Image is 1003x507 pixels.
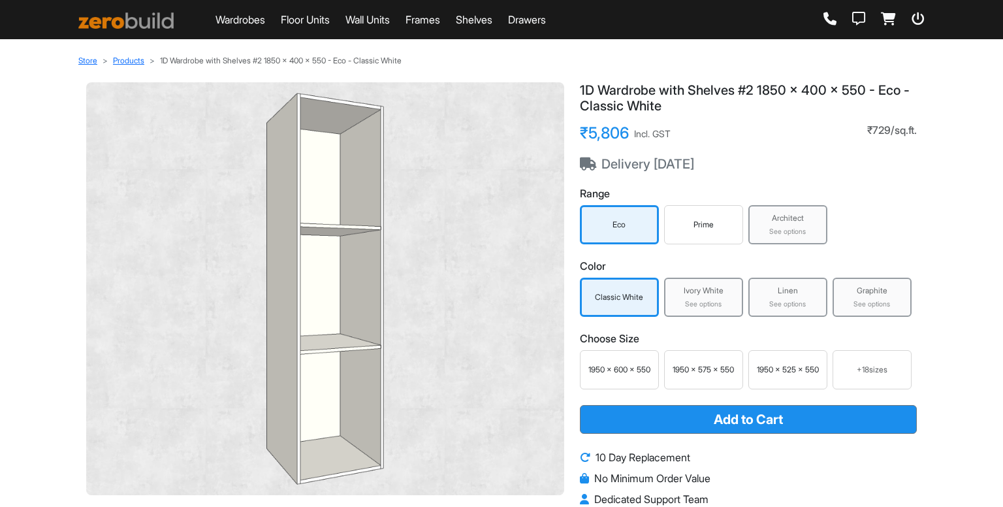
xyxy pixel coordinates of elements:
[97,93,554,485] img: 1D Wardrobe with Shelves #2 1850 x 400 x 550 - Eco - Classic White
[580,156,694,172] span: Delivery [DATE]
[580,405,917,434] button: Add to Cart
[867,124,917,137] span: ₹729/sq.ft.
[508,12,546,27] a: Drawers
[580,333,917,345] h3: Choose Size
[580,124,629,143] span: ₹5,806
[144,55,402,67] li: 1D Wardrobe with Shelves #2 1850 x 400 x 550 - Eco - Classic White
[584,219,654,231] div: Eco
[580,260,917,272] h3: Color
[752,212,823,224] div: Architect
[406,12,440,27] a: Frames
[580,188,917,200] h3: Range
[667,364,740,376] div: 1950 x 575 x 550
[580,82,917,114] h1: 1D Wardrobe with Shelves #2 1850 x 400 x 550 - Eco - Classic White
[345,12,390,27] a: Wall Units
[580,470,917,486] li: No Minimum Order Value
[580,491,917,507] li: Dedicated Support Team
[838,364,906,376] div: + 18 sizes
[752,364,824,376] div: 1950 x 525 x 550
[634,127,671,140] span: Incl. GST
[584,291,654,303] div: Classic White
[667,219,740,231] div: Prime
[836,285,908,297] div: Graphite
[215,12,265,27] a: Wardrobes
[668,285,739,297] div: Ivory White
[113,56,144,65] a: Products
[752,227,823,237] div: See options
[836,299,908,310] div: See options
[912,12,925,27] a: Logout
[78,56,97,65] a: Store
[456,12,492,27] a: Shelves
[583,364,656,376] div: 1950 x 600 x 550
[78,55,925,67] nav: breadcrumb
[752,299,823,310] div: See options
[78,12,174,29] img: ZeroBuild logo
[281,12,330,27] a: Floor Units
[580,450,917,465] li: 10 Day Replacement
[668,299,739,310] div: See options
[752,285,823,297] div: Linen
